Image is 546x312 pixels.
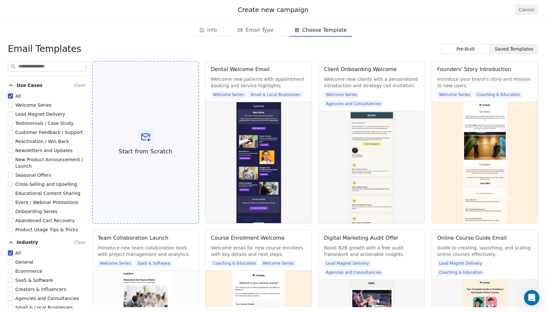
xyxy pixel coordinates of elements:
[324,101,383,107] span: Agencies and Consultancies
[15,130,83,135] span: Customer Feedback / Support
[98,234,168,242] div: Team Collaboration Launch
[5,75,107,102] div: Thank you, but is it possible to share the complete screenshot of the entire page
[74,238,86,246] button: Clear
[245,26,273,34] span: Email Type
[8,129,13,136] button: Customer Feedback / Support
[15,148,72,153] span: Newsletters and Updates
[8,259,13,265] button: General
[211,234,284,242] div: Course Enrollment Welcome
[475,91,522,98] span: Coaching & Education
[98,260,133,267] span: Welcome Series
[8,277,13,283] button: SaaS & Software
[98,245,193,258] span: Introduce new team collaboration tools with project management and analytics.
[8,199,13,206] button: Event / Webinar Promotions
[5,167,125,175] div: [DATE]
[15,93,21,99] span: All
[74,83,86,88] span: Clear
[211,91,246,98] span: Welcome Series
[324,245,420,258] span: Boost B2B growth with a free audit framework and actionable insights.
[437,260,484,267] span: Lead Magnet Delivery
[23,175,125,202] div: Hello, I can share the complete screenshot with you but it will contain all our credentials.
[8,138,13,145] button: Reactivation / Win Back
[20,212,26,218] button: Gif picker
[10,119,101,151] div: Hi [PERSON_NAME], could you please share the complete screenshot of the entire page, I will look ...
[17,239,38,246] span: Industry
[15,269,42,274] span: Ecommerce
[32,8,60,15] p: Active 1h ago
[10,79,101,98] div: Thank you, but is it possible to share the complete screenshot of the entire page
[211,260,258,267] span: Coaching & Education
[10,212,15,218] button: Emoji picker
[15,305,73,310] span: Small & Local Businesses
[15,139,69,144] span: Reactivation / Win Back
[437,245,533,258] span: Guide to creating, launching, and scaling online courses effectively.
[74,81,86,89] button: Clear
[249,91,302,98] span: Small & Local Businesses
[5,115,107,155] div: Hi [PERSON_NAME], could you please share the complete screenshot of the entire page, I will look ...
[31,212,36,218] button: Upload attachment
[324,269,383,276] span: Agencies and Consultancies
[119,147,172,156] span: Start from Scratch
[8,147,13,154] button: Newsletters and Updates
[5,55,125,75] div: Rafay says…
[15,121,73,126] span: Testimonials / Case Study
[8,93,86,233] div: Use CasesClear
[8,80,86,93] button: Use CasesClear
[8,226,13,233] button: Product Usage Tips & Tricks
[15,218,75,223] span: Abandoned Cart Recovery
[8,172,13,178] button: Seasonal Offers
[5,175,125,203] div: Rafay says…
[524,290,539,306] iframe: Intercom live chat
[437,76,533,89] span: Introduce your brand's story and mission to new users.
[207,26,217,34] span: Info
[19,4,29,14] img: Profile image for Harinder
[17,82,43,89] span: Use Cases
[8,295,13,302] button: Agencies and Consultancies
[8,190,13,197] button: Educational Content Sharing
[111,210,122,220] button: Send a message…
[5,107,125,115] div: [DATE]
[84,59,120,66] div: This is the error
[302,26,347,34] span: Choose Template
[15,209,57,214] span: Onboarding Series
[211,66,270,73] div: Dental Welcome Email
[5,25,125,55] div: Rafay says…
[15,278,53,283] span: SaaS & Software
[515,5,538,15] button: Cancel
[8,250,13,256] button: All
[211,245,306,258] span: Welcome email for new course enrollees with key details and next steps.
[114,3,126,14] div: Close
[15,227,78,232] span: Product Usage Tips & Tricks
[8,43,81,55] span: Email Templates
[324,260,371,267] span: Lead Magnet Delivery
[8,217,13,224] button: Abandoned Cart Recovery
[8,156,13,163] button: New Product Announcement / Launch
[15,157,83,169] span: New Product Announcement / Launch
[324,76,420,89] span: Welcome new clients with a personalized introduction and strategy call invitation.
[102,3,114,15] button: Home
[15,191,81,196] span: Educational Content Sharing
[324,234,398,242] div: Digital Marketing Audit Offer
[437,234,507,242] div: Online Course Guide Email
[10,156,61,160] div: [PERSON_NAME] • [DATE]
[8,111,13,117] button: Lead Magnet Delivery
[324,91,359,98] span: Welcome Series
[15,250,21,256] span: All
[79,55,125,70] div: This is the error
[5,75,125,107] div: Harinder says…
[8,237,86,250] button: IndustryClear
[15,112,65,117] span: Lead Magnet Delivery
[437,91,472,98] span: Welcome Series
[8,93,13,99] button: All
[74,240,86,245] span: Clear
[194,24,352,37] div: email creation steps
[8,208,13,215] button: Onboarding Series
[15,173,51,178] span: Seasonal Offers
[8,5,538,14] div: Create new campaign
[15,287,66,292] span: Creators & Influencers
[437,269,484,276] span: Coaching & Education
[211,76,306,89] span: Welcome new patients with appointment booking and service highlights.
[495,46,533,53] span: Saved Templates
[324,66,396,73] div: Client Onboarding Welcome
[8,120,13,126] button: Testimonials / Case Study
